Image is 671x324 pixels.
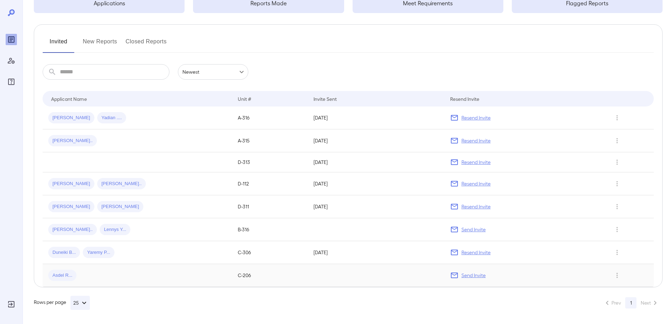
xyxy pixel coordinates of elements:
button: Row Actions [611,112,623,123]
td: [DATE] [308,241,444,264]
p: Resend Invite [461,137,491,144]
td: C-206 [232,264,308,287]
span: Duneiki B... [48,249,80,256]
button: Row Actions [611,224,623,235]
div: Invite Sent [313,94,337,103]
div: Newest [178,64,248,80]
div: FAQ [6,76,17,87]
span: [PERSON_NAME].. [48,226,97,233]
span: [PERSON_NAME] [48,115,94,121]
td: [DATE] [308,195,444,218]
td: A-316 [232,106,308,129]
button: Row Actions [611,178,623,189]
p: Resend Invite [461,114,491,121]
button: Row Actions [611,157,623,168]
button: Row Actions [611,201,623,212]
div: Unit # [238,94,251,103]
button: page 1 [625,297,636,308]
td: [DATE] [308,172,444,195]
td: [DATE] [308,106,444,129]
span: [PERSON_NAME] [97,203,143,210]
button: New Reports [83,36,117,53]
span: [PERSON_NAME].. [48,137,97,144]
nav: pagination navigation [600,297,663,308]
div: Log Out [6,299,17,310]
span: [PERSON_NAME] [48,181,94,187]
td: A-315 [232,129,308,152]
td: D-313 [232,152,308,172]
td: B-316 [232,218,308,241]
button: Row Actions [611,270,623,281]
button: 25 [70,296,90,310]
button: Row Actions [611,247,623,258]
button: Invited [43,36,74,53]
div: Reports [6,34,17,45]
div: Manage Users [6,55,17,66]
button: Closed Reports [126,36,167,53]
span: Yadian .... [97,115,126,121]
p: Send Invite [461,226,486,233]
td: [DATE] [308,129,444,152]
p: Resend Invite [461,180,491,187]
span: [PERSON_NAME] [48,203,94,210]
span: [PERSON_NAME].. [97,181,146,187]
td: D-311 [232,195,308,218]
div: Resend Invite [450,94,479,103]
p: Resend Invite [461,203,491,210]
p: Resend Invite [461,159,491,166]
div: Applicant Name [51,94,87,103]
span: Lennys Y... [100,226,130,233]
td: D-112 [232,172,308,195]
div: Rows per page [34,296,90,310]
span: Yaremy P... [83,249,114,256]
p: Resend Invite [461,249,491,256]
span: Asdel R... [48,272,76,279]
button: Row Actions [611,135,623,146]
td: C-306 [232,241,308,264]
td: [DATE] [308,152,444,172]
p: Send Invite [461,272,486,279]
